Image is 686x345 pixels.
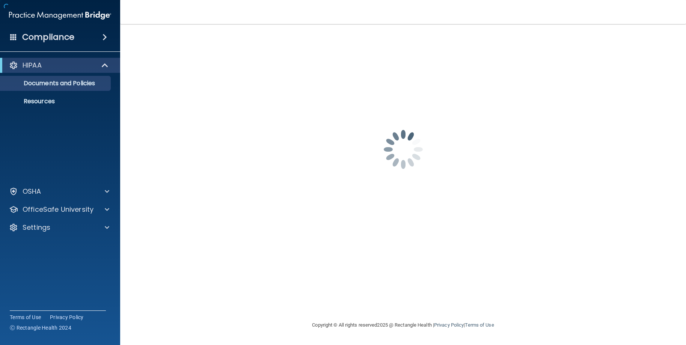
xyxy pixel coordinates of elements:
[434,322,464,328] a: Privacy Policy
[9,223,109,232] a: Settings
[10,313,41,321] a: Terms of Use
[23,61,42,70] p: HIPAA
[266,313,540,337] div: Copyright © All rights reserved 2025 @ Rectangle Health | |
[9,8,111,23] img: PMB logo
[9,187,109,196] a: OSHA
[10,324,71,331] span: Ⓒ Rectangle Health 2024
[22,32,74,42] h4: Compliance
[9,205,109,214] a: OfficeSafe University
[9,61,109,70] a: HIPAA
[5,80,107,87] p: Documents and Policies
[23,187,41,196] p: OSHA
[465,322,494,328] a: Terms of Use
[50,313,84,321] a: Privacy Policy
[5,98,107,105] p: Resources
[366,112,441,187] img: spinner.e123f6fc.gif
[23,205,93,214] p: OfficeSafe University
[23,223,50,232] p: Settings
